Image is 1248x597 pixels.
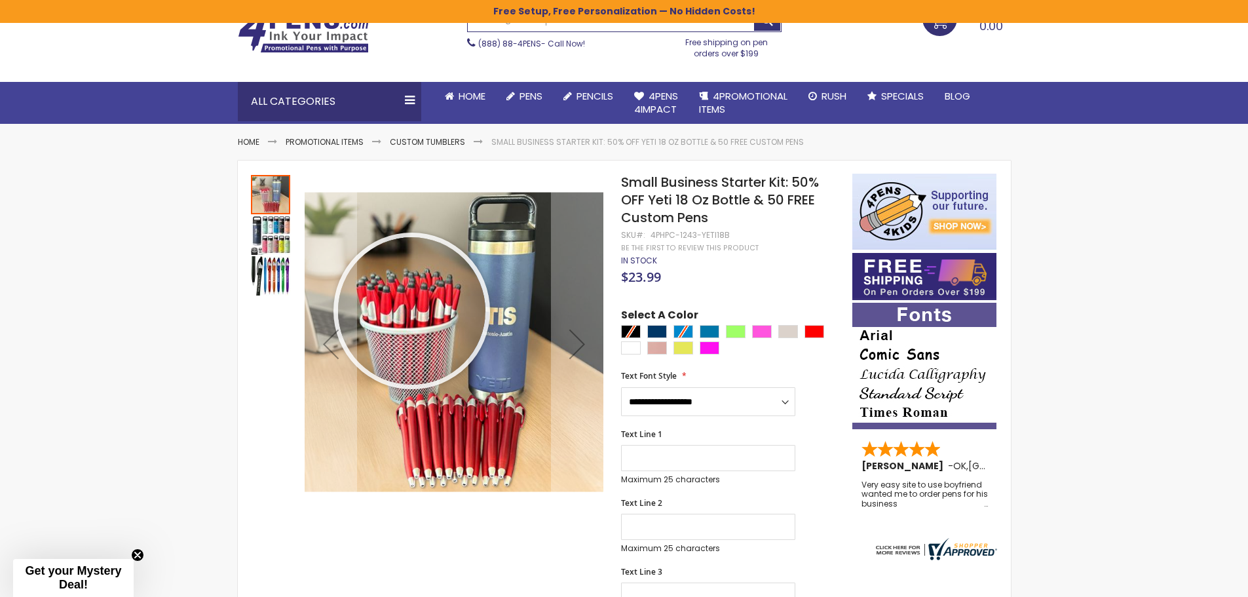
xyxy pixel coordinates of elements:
[251,256,290,296] img: Small Business Starter Kit: 50% OFF Yeti 18 Oz Bottle & 50 FREE Custom Pens
[934,82,981,111] a: Blog
[621,268,661,286] span: $23.99
[621,173,819,227] span: Small Business Starter Kit: 50% OFF Yeti 18 Oz Bottle & 50 FREE Custom Pens
[634,89,678,116] span: 4Pens 4impact
[699,89,787,116] span: 4PROMOTIONAL ITEMS
[621,370,677,381] span: Text Font Style
[689,82,798,125] a: 4PROMOTIONALITEMS
[700,325,719,338] div: Aqua
[953,459,966,472] span: OK
[459,89,485,103] span: Home
[621,429,662,440] span: Text Line 1
[621,308,698,326] span: Select A Color
[251,216,290,255] img: Small Business Starter Kit: 50% OFF Yeti 18 Oz Bottle & 50 FREE Custom Pens
[478,38,585,49] span: - Call Now!
[752,325,772,338] div: Pink
[621,256,657,266] div: Availability
[726,325,746,338] div: Green Light
[251,214,292,255] div: Small Business Starter Kit: 50% OFF Yeti 18 Oz Bottle & 50 FREE Custom Pens
[945,89,970,103] span: Blog
[25,564,121,591] span: Get your Mystery Deal!
[979,18,1003,34] span: 0.00
[861,480,989,509] div: Very easy site to use boyfriend wanted me to order pens for his business
[968,459,1065,472] span: [GEOGRAPHIC_DATA]
[551,174,603,514] div: Next
[238,136,259,147] a: Home
[491,137,804,147] li: Small Business Starter Kit: 50% OFF Yeti 18 Oz Bottle & 50 FREE Custom Pens
[852,253,996,300] img: Free shipping on orders over $199
[621,341,641,355] div: White
[621,543,795,554] p: Maximum 25 characters
[804,325,824,338] div: Red
[286,136,364,147] a: Promotional Items
[798,82,857,111] a: Rush
[873,538,997,560] img: 4pens.com widget logo
[822,89,846,103] span: Rush
[778,325,798,338] div: Sand
[647,341,667,355] div: Peach
[861,459,948,472] span: [PERSON_NAME]
[305,174,357,514] div: Previous
[621,255,657,266] span: In stock
[948,459,1065,472] span: - ,
[621,474,795,485] p: Maximum 25 characters
[251,174,292,214] div: Small Business Starter Kit: 50% OFF Yeti 18 Oz Bottle & 50 FREE Custom Pens
[857,82,934,111] a: Specials
[478,38,541,49] a: (888) 88-4PENS
[305,193,604,492] img: Small Business Starter Kit: 50% OFF Yeti 18 Oz Bottle & 50 FREE Custom Pens
[671,32,782,58] div: Free shipping on pen orders over $199
[13,559,134,597] div: Get your Mystery Deal!Close teaser
[873,552,997,563] a: 4pens.com certificate URL
[700,341,719,355] div: Neon Pink
[673,341,693,355] div: Neon Lime
[852,303,996,429] img: font-personalization-examples
[621,497,662,509] span: Text Line 2
[238,82,421,121] div: All Categories
[251,255,290,296] div: Small Business Starter Kit: 50% OFF Yeti 18 Oz Bottle & 50 FREE Custom Pens
[390,136,465,147] a: Custom Tumblers
[553,82,624,111] a: Pencils
[881,89,924,103] span: Specials
[496,82,553,111] a: Pens
[238,11,369,53] img: 4Pens Custom Pens and Promotional Products
[852,174,996,250] img: 4pens 4 kids
[647,325,667,338] div: Navy Blue
[621,243,759,253] a: Be the first to review this product
[624,82,689,125] a: 4Pens4impact
[520,89,542,103] span: Pens
[131,549,144,562] button: Close teaser
[434,82,496,111] a: Home
[621,229,645,241] strong: SKU
[621,566,662,577] span: Text Line 3
[651,230,730,241] div: 4PHPC-1243-YETI18B
[577,89,613,103] span: Pencils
